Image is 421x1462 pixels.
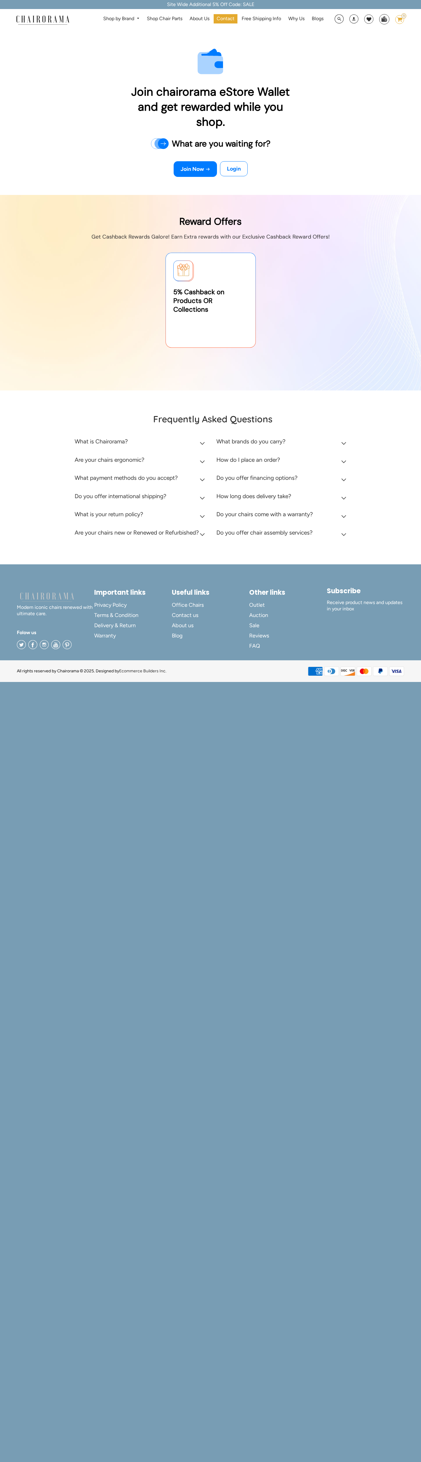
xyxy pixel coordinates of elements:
[94,600,172,610] a: Privacy Policy
[249,643,260,649] span: FAQ
[216,474,298,481] h2: Do you offer financing options?
[75,525,207,543] summary: Are your chairs new or Renewed or Refurbished?
[172,610,249,620] a: Contact us
[91,233,330,241] p: Get Cashback Rewards Galore! Earn Extra rewards with our Exclusive Cashback Reward Offers!
[94,612,138,619] span: Terms & Condition
[216,452,349,470] summary: How do I place an order?
[75,474,178,481] h2: What payment methods do you accept?
[173,288,248,314] span: 5 % Cashback on Products OR Collections
[17,591,94,617] p: Modern iconic chairs renewed with ultimate care.
[249,588,327,597] h2: Other links
[169,135,271,152] p: What are you waiting for?
[94,620,172,631] a: Delivery & Return
[216,489,349,507] summary: How long does delivery take?
[94,631,172,641] a: Warranty
[94,632,116,639] span: Warranty
[249,600,327,610] a: Outlet
[216,507,349,525] summary: Do your chairs come with a warranty?
[98,14,328,25] nav: DesktopNavigation
[288,16,305,22] span: Why Us
[147,16,182,22] span: Shop Chair Parts
[312,16,323,22] span: Blogs
[17,629,94,636] h4: Folow us
[220,161,248,176] a: Login
[75,452,207,470] summary: Are your chairs ergonomic?
[75,489,207,507] summary: Do you offer international shipping?
[216,438,286,445] h2: What brands do you carry?
[285,14,308,23] a: Why Us
[249,641,327,651] a: FAQ
[172,588,249,597] h2: Useful links
[249,620,327,631] a: Sale
[216,456,280,463] h2: How do I place an order?
[172,632,183,639] span: Blog
[327,587,404,595] h2: Subscribe
[216,493,291,500] h2: How long does delivery take?
[75,438,128,445] h2: What is Chairorama?
[327,600,404,612] p: Receive product news and updates in your inbox
[94,622,136,629] span: Delivery & Return
[214,14,237,23] a: Contact
[75,511,143,518] h2: What is your return policy?
[75,413,351,425] h2: Frequently Asked Questions
[17,668,166,674] div: All rights reserved by Chairorama © 2025. Designed by
[94,588,172,597] h2: Important links
[75,529,199,536] h2: Are your chairs new or Renewed or Refurbished?
[17,591,77,602] img: chairorama
[75,434,207,452] summary: What is Chairorama?
[391,15,404,24] a: 1
[91,210,330,233] h1: Reward Offers
[174,161,217,177] a: Join Now
[239,14,284,23] a: Free Shipping Info
[216,511,313,518] h2: Do your chairs come with a warranty?
[94,602,127,609] span: Privacy Policy
[94,610,172,620] a: Terms & Condition
[216,434,349,452] summary: What brands do you carry?
[119,668,166,674] a: Ecommerce Builders Inc.
[309,14,327,23] a: Blogs
[249,602,265,609] span: Outlet
[249,622,259,629] span: Sale
[172,602,204,609] span: Office Chairs
[379,14,389,23] img: WhatsApp_Image_2024-07-12_at_16.23.01.webp
[242,16,281,22] span: Free Shipping Info
[75,507,207,525] summary: What is your return policy?
[172,631,249,641] a: Blog
[249,612,268,619] span: Auction
[75,493,166,500] h2: Do you offer international shipping?
[216,470,349,489] summary: Do you offer financing options?
[144,14,185,23] a: Shop Chair Parts
[75,470,207,489] summary: What payment methods do you accept?
[172,622,193,629] span: About us
[249,631,327,641] a: Reviews
[172,620,249,631] a: About us
[249,610,327,620] a: Auction
[172,600,249,610] a: Office Chairs
[216,525,349,543] summary: Do you offer chair assembly services?
[401,13,406,19] div: 1
[100,14,143,23] a: Shop by Brand
[172,612,198,619] span: Contact us
[217,16,234,22] span: Contact
[216,529,313,536] h2: Do you offer chair assembly services?
[13,14,73,25] img: chairorama
[129,77,292,135] p: Join chairorama eStore Wallet and get rewarded while you shop.
[249,632,269,639] span: Reviews
[75,456,144,463] h2: Are your chairs ergonomic?
[190,16,209,22] span: About Us
[187,14,212,23] a: About Us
